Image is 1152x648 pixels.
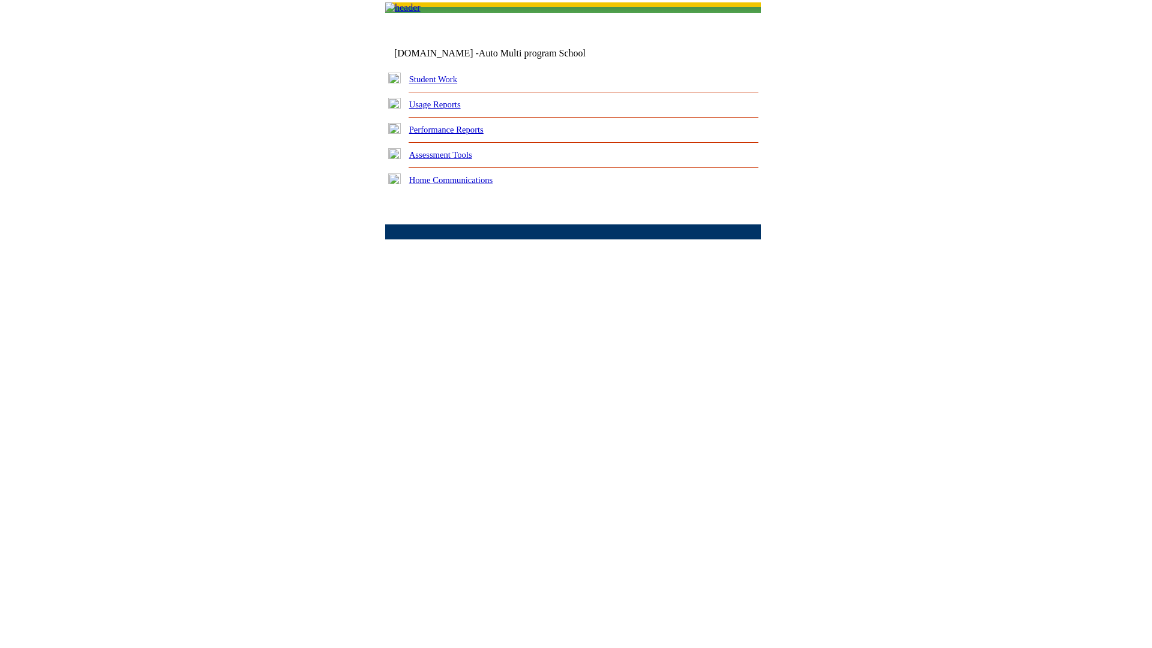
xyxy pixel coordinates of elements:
[409,150,472,160] a: Assessment Tools
[388,173,401,184] img: plus.gif
[409,125,484,134] a: Performance Reports
[388,123,401,134] img: plus.gif
[479,48,586,58] nobr: Auto Multi program School
[409,100,461,109] a: Usage Reports
[388,98,401,109] img: plus.gif
[388,73,401,83] img: plus.gif
[409,74,457,84] a: Student Work
[385,2,421,13] img: header
[394,48,615,59] td: [DOMAIN_NAME] -
[388,148,401,159] img: plus.gif
[409,175,493,185] a: Home Communications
